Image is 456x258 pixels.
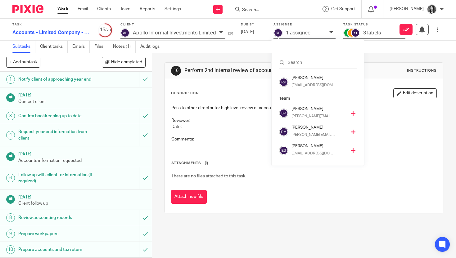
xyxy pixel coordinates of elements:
p: Comments: [171,136,436,142]
p: [EMAIL_ADDRESS][DOMAIN_NAME] [291,82,337,88]
div: 1 [6,75,15,84]
a: Emails [72,41,90,53]
p: Accounts information requested [18,158,146,164]
a: Subtasks [12,41,35,53]
p: Apollo Informal Investments Limited [133,30,216,36]
h1: Follow up with client for information (if required) [18,170,95,186]
img: svg%3E [279,127,288,136]
button: + Add subtask [6,57,40,67]
p: Reviewer: [171,118,436,124]
div: 16 [171,66,181,76]
input: Search [242,7,297,13]
button: Attach new file [171,190,207,204]
small: /23 [105,29,111,32]
div: 3 [6,112,15,120]
div: +1 [352,29,359,37]
p: 1 assignee [286,30,310,36]
h1: [DATE] [18,193,146,200]
button: Hide completed [102,57,146,67]
p: Team [279,96,357,102]
a: Settings [165,6,181,12]
div: 8 [6,213,15,222]
div: 9 [6,229,15,238]
p: Description [171,91,199,96]
span: There are no files attached to this task. [171,174,246,178]
input: Search [279,60,357,66]
h4: [PERSON_NAME] [291,125,346,131]
h1: Prepare accounts and tax return [18,245,95,254]
label: Task [12,23,90,27]
h1: [DATE] [18,149,146,157]
p: [PERSON_NAME][EMAIL_ADDRESS][DOMAIN_NAME] [291,113,335,119]
img: Pixie [12,5,43,13]
span: Hide completed [111,60,142,65]
span: Get Support [331,7,355,11]
span: Attachments [171,161,201,165]
p: Contact client [18,99,146,105]
button: Edit description [393,88,437,98]
p: 3 labels [363,30,381,36]
h4: [PERSON_NAME] [291,106,346,112]
p: Client follow up [18,200,146,207]
a: Email [78,6,88,12]
h1: Prepare workpapers [18,229,95,238]
img: svg%3E [120,28,130,38]
p: [EMAIL_ADDRESS][DOMAIN_NAME] [291,151,335,156]
a: Clients [97,6,111,12]
h1: Request year end information from client [18,127,95,143]
label: Client [120,23,233,27]
img: svg%3E [279,78,288,87]
img: svg%3E [279,109,288,118]
img: brodie%203%20small.jpg [427,4,437,14]
label: Task status [343,23,405,27]
h4: [PERSON_NAME] [291,143,346,149]
a: Files [94,41,108,53]
h1: Review accounting records [18,213,95,222]
label: Due by [241,23,266,27]
p: [PERSON_NAME][EMAIL_ADDRESS][DOMAIN_NAME] [291,132,335,138]
div: 6 [6,174,15,182]
img: svg%3E [273,28,283,38]
h1: Perform 2nd internal review of accounts [184,67,317,74]
a: Reports [140,6,155,12]
a: Team [120,6,130,12]
p: Pass to other director for high level review of accounts and proof reading. [171,105,436,111]
h1: [DATE] [18,91,146,98]
h1: Notify client of approaching year end [18,75,95,84]
label: Assignee [273,23,336,27]
div: 10 [6,245,15,254]
a: Work [57,6,68,12]
h4: [PERSON_NAME] [291,75,349,81]
h1: Confirm bookkeeping up to date [18,111,95,121]
div: 4 [6,131,15,140]
a: Audit logs [140,41,164,53]
img: svg%3E [279,146,288,155]
a: Notes (1) [113,41,136,53]
div: Instructions [407,68,437,73]
p: [PERSON_NAME] [390,6,424,12]
a: Client tasks [40,41,68,53]
span: [DATE] [241,30,254,34]
div: 15 [98,26,113,33]
p: Date: [171,124,436,130]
